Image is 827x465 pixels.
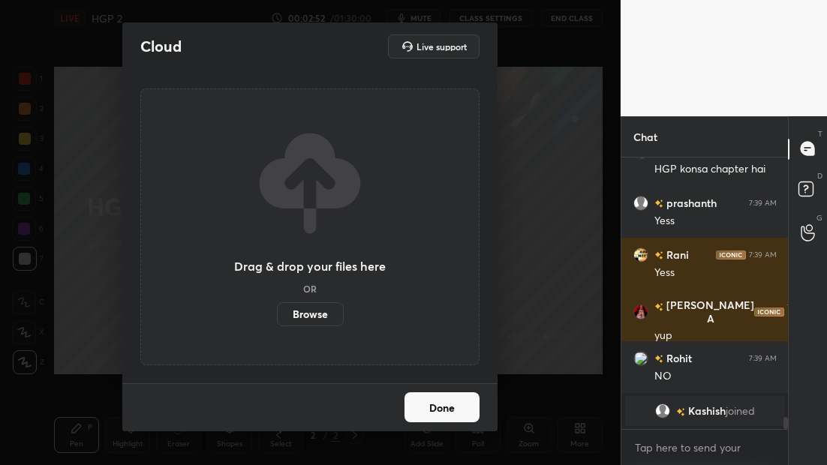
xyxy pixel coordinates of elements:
[676,408,685,416] img: no-rating-badge.077c3623.svg
[633,304,648,319] img: d571fddcf96c40728dd953a84cb000e5.jpg
[303,284,317,293] h5: OR
[654,251,663,259] img: no-rating-badge.077c3623.svg
[633,350,648,365] img: 3
[654,265,777,280] div: Yess
[633,247,648,262] img: 3f29b2ed513846d6955d2231c9f6fd9c.jpg
[663,195,717,211] h6: prashanth
[663,247,689,262] h6: Rani
[726,405,755,417] span: joined
[140,37,182,56] h2: Cloud
[818,128,822,139] p: T
[754,307,784,316] img: iconic-dark.1390631f.png
[655,403,670,418] img: default.png
[749,353,777,362] div: 7:39 AM
[654,355,663,363] img: no-rating-badge.077c3623.svg
[663,298,754,325] h6: [PERSON_NAME] A
[654,214,777,229] div: Yess
[816,212,822,223] p: G
[654,328,777,343] div: yup
[654,303,663,311] img: no-rating-badge.077c3623.svg
[716,250,746,259] img: iconic-dark.1390631f.png
[621,117,669,157] p: Chat
[654,369,777,384] div: NO
[621,157,789,429] div: grid
[633,195,648,210] img: default.png
[749,250,777,259] div: 7:39 AM
[234,260,386,272] h3: Drag & drop your files here
[404,392,480,422] button: Done
[654,199,663,208] img: no-rating-badge.077c3623.svg
[817,170,822,181] p: D
[663,350,692,366] h6: Rohit
[417,42,467,51] h5: Live support
[654,162,777,177] div: HGP konsa chapter hai
[688,405,726,417] span: Kashish
[749,198,777,207] div: 7:39 AM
